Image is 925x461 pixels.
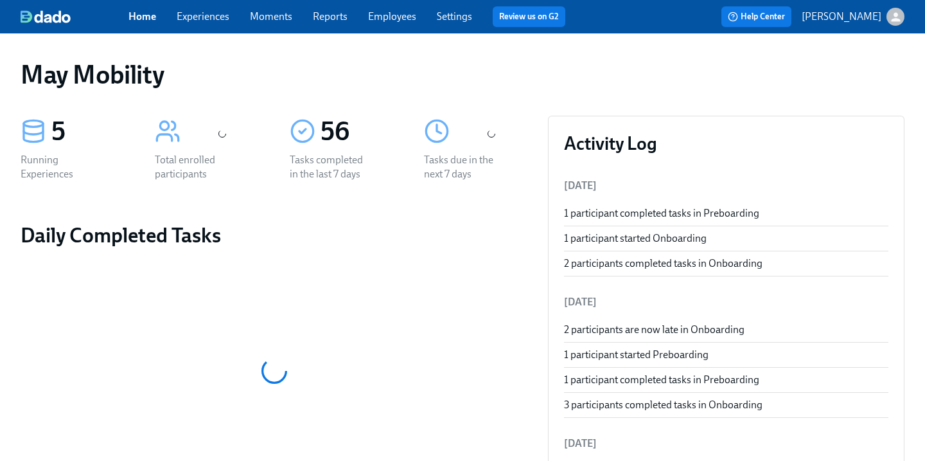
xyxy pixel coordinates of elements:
p: [PERSON_NAME] [802,10,881,24]
a: dado [21,10,128,23]
a: Moments [250,10,292,23]
div: 1 participant completed tasks in Preboarding [564,206,888,221]
a: Home [128,10,156,23]
h3: Activity Log [564,132,888,155]
div: Tasks completed in the last 7 days [290,153,372,181]
a: Settings [437,10,472,23]
h2: Daily Completed Tasks [21,222,527,248]
li: [DATE] [564,287,888,318]
a: Employees [368,10,416,23]
div: 2 participants are now late in Onboarding [564,323,888,337]
div: 5 [51,116,124,148]
h1: May Mobility [21,59,164,90]
button: Review us on G2 [493,6,565,27]
img: dado [21,10,71,23]
div: 3 participants completed tasks in Onboarding [564,398,888,412]
div: Running Experiences [21,153,103,181]
div: Tasks due in the next 7 days [424,153,506,181]
a: Review us on G2 [499,10,559,23]
a: Experiences [177,10,229,23]
div: Total enrolled participants [155,153,237,181]
div: 56 [321,116,393,148]
span: [DATE] [564,179,597,192]
div: 1 participant completed tasks in Preboarding [564,373,888,387]
div: 2 participants completed tasks in Onboarding [564,257,888,271]
button: [PERSON_NAME] [802,8,904,26]
li: [DATE] [564,428,888,459]
span: Help Center [728,10,785,23]
div: 1 participant started Preboarding [564,348,888,362]
div: 1 participant started Onboarding [564,231,888,246]
button: Help Center [721,6,791,27]
a: Reports [313,10,348,23]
